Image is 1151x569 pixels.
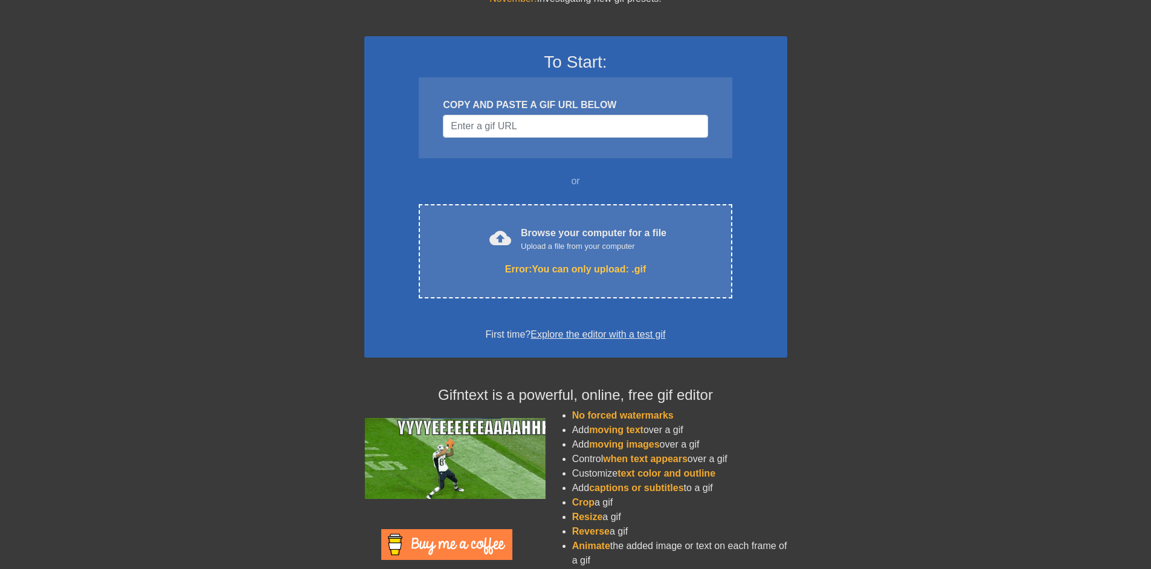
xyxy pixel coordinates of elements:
input: Username [443,115,708,138]
a: Explore the editor with a test gif [530,329,665,339]
div: or [396,174,756,188]
li: a gif [572,524,787,539]
li: a gif [572,495,787,510]
span: moving text [589,425,643,435]
li: Add to a gif [572,481,787,495]
div: COPY AND PASTE A GIF URL BELOW [443,98,708,112]
li: the added image or text on each frame of a gif [572,539,787,568]
li: Control over a gif [572,452,787,466]
div: First time? [380,327,772,342]
div: Browse your computer for a file [521,226,666,252]
div: Upload a file from your computer [521,240,666,252]
span: captions or subtitles [589,483,683,493]
span: Animate [572,541,610,551]
span: text color and outline [617,468,715,478]
span: Reverse [572,526,610,536]
h3: To Start: [380,52,772,72]
img: football_small.gif [364,418,546,499]
div: Error: You can only upload: .gif [444,262,706,277]
h4: Gifntext is a powerful, online, free gif editor [364,387,787,404]
li: Add over a gif [572,437,787,452]
span: No forced watermarks [572,410,674,420]
span: moving images [589,439,659,449]
span: when text appears [603,454,688,464]
li: Customize [572,466,787,481]
li: a gif [572,510,787,524]
span: cloud_upload [489,227,511,249]
span: Resize [572,512,603,522]
li: Add over a gif [572,423,787,437]
span: Crop [572,497,595,507]
img: Buy Me A Coffee [381,529,512,560]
